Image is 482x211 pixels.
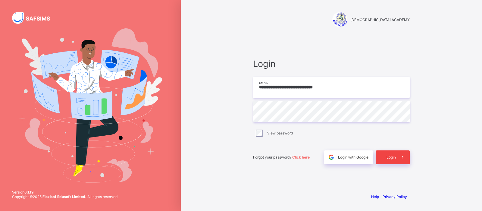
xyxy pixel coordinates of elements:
span: Forgot your password? [253,155,310,159]
img: google.396cfc9801f0270233282035f929180a.svg [328,154,335,161]
span: Login with Google [338,155,368,159]
span: Login [253,58,410,69]
label: View password [267,131,293,135]
strong: Flexisaf Edusoft Limited. [42,194,86,199]
a: Click here [292,155,310,159]
span: Copyright © 2025 All rights reserved. [12,194,118,199]
a: Privacy Policy [383,194,407,199]
a: Help [371,194,379,199]
span: [DEMOGRAPHIC_DATA] ACADEMY [350,17,410,22]
img: Hero Image [19,28,162,183]
img: SAFSIMS Logo [12,12,57,24]
span: Login [387,155,396,159]
span: Version 0.1.19 [12,190,118,194]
